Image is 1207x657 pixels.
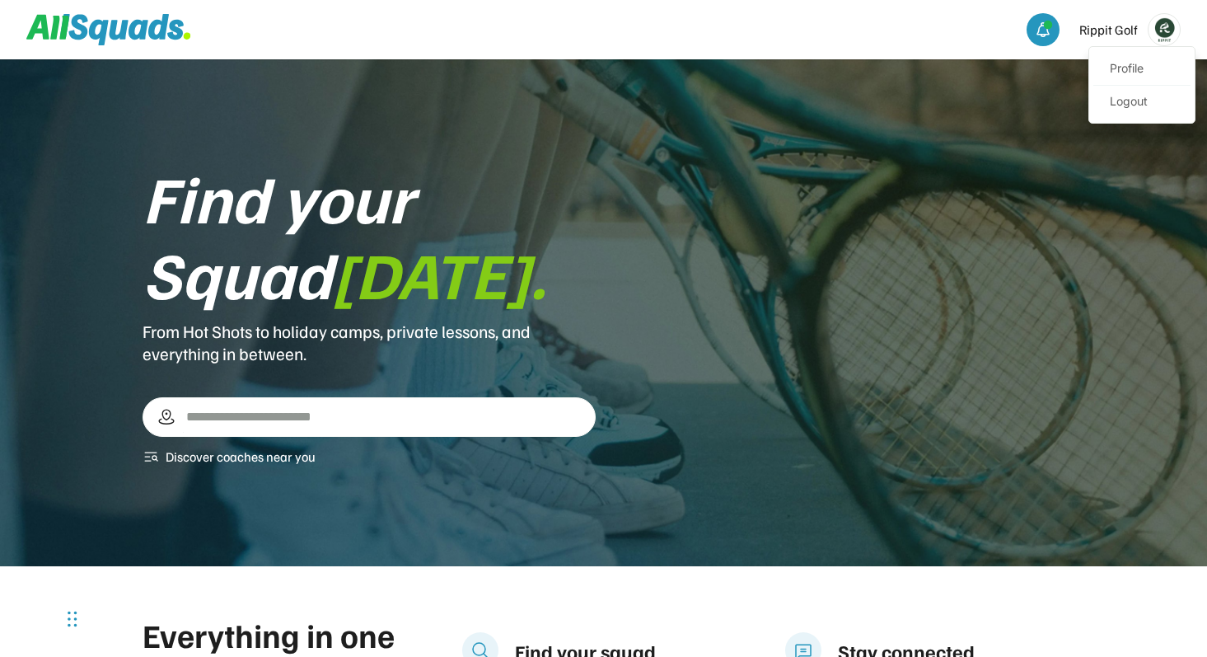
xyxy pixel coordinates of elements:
div: Logout [1093,86,1191,119]
font: [DATE]. [332,232,546,314]
img: bell-03%20%281%29.svg [1035,21,1051,38]
div: Find your Squad [143,159,596,311]
div: Discover coaches near you [166,447,316,467]
img: Rippitlogov2_green.png [1149,14,1180,45]
div: From Hot Shots to holiday camps, private lessons, and everything in between. [143,321,596,364]
a: Profile [1093,53,1191,86]
div: Rippit Golf [1079,20,1138,40]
